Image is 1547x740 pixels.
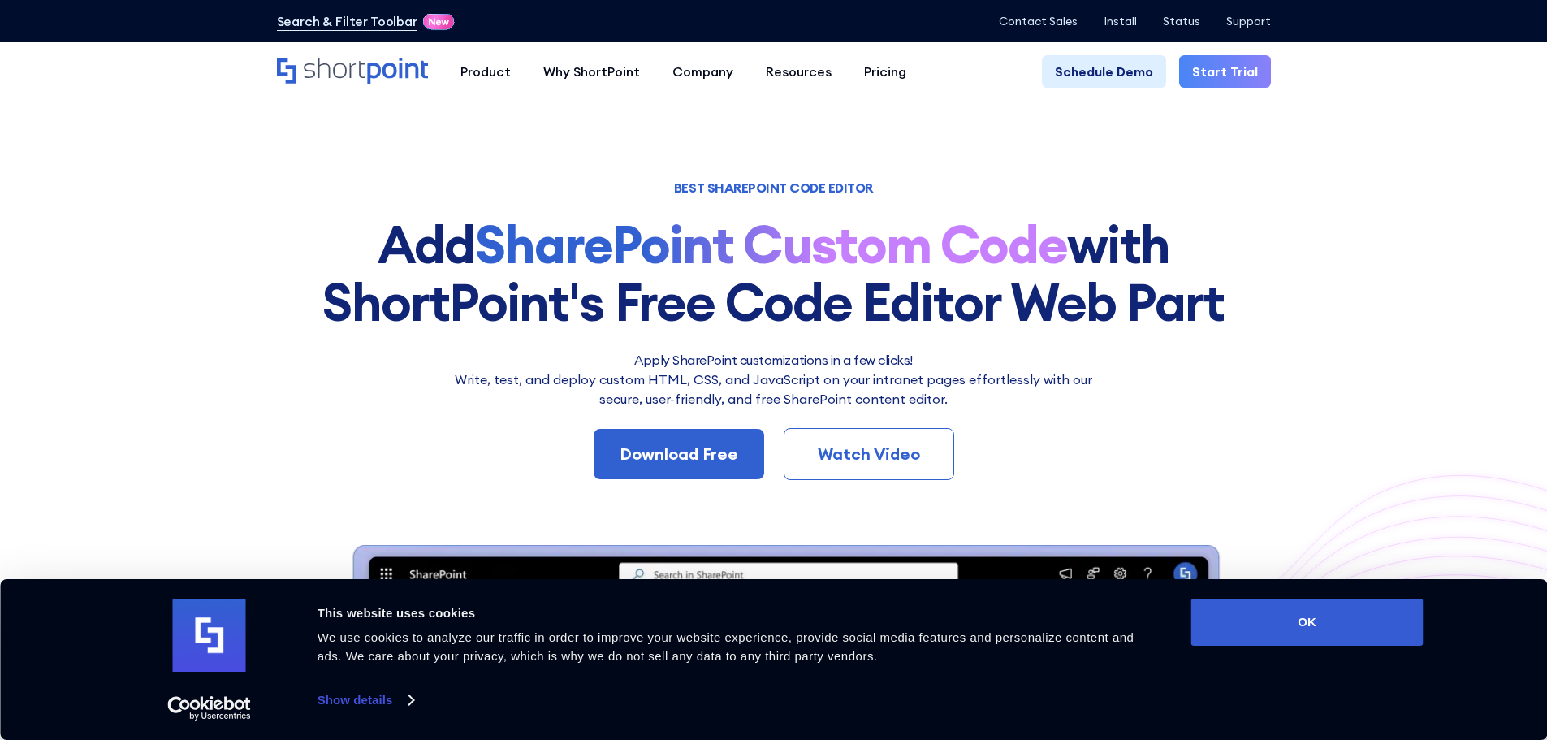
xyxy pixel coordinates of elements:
[848,55,923,88] a: Pricing
[864,62,906,81] div: Pricing
[138,696,280,721] a: Usercentrics Cookiebot - opens in a new window
[444,55,527,88] a: Product
[1191,599,1424,646] button: OK
[277,58,428,85] a: Home
[318,604,1155,623] div: This website uses cookies
[784,428,954,480] a: Watch Video
[173,599,246,672] img: logo
[672,62,733,81] div: Company
[277,11,417,31] a: Search & Filter Toolbar
[766,62,832,81] div: Resources
[999,15,1078,28] a: Contact Sales
[1179,55,1271,88] a: Start Trial
[594,429,764,479] a: Download Free
[750,55,848,88] a: Resources
[445,370,1103,409] p: Write, test, and deploy custom HTML, CSS, and JavaScript on your intranet pages effortlessly wi﻿t...
[656,55,750,88] a: Company
[318,630,1134,663] span: We use cookies to analyze our traffic in order to improve your website experience, provide social...
[810,442,927,466] div: Watch Video
[1226,15,1271,28] a: Support
[1042,55,1166,88] a: Schedule Demo
[543,62,640,81] div: Why ShortPoint
[445,350,1103,370] h2: Apply SharePoint customizations in a few clicks!
[318,688,413,712] a: Show details
[277,182,1271,193] h1: BEST SHAREPOINT CODE EDITOR
[277,216,1271,331] h1: Add with ShortPoint's Free Code Editor Web Part
[1255,552,1547,740] iframe: Chat Widget
[1104,15,1137,28] a: Install
[527,55,656,88] a: Why ShortPoint
[620,442,738,466] div: Download Free
[1163,15,1200,28] a: Status
[460,62,511,81] div: Product
[475,211,1068,277] strong: SharePoint Custom Code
